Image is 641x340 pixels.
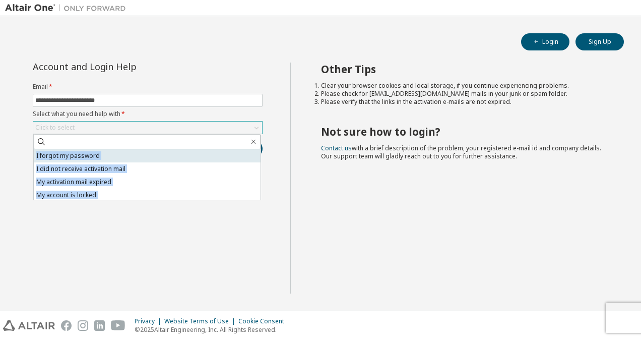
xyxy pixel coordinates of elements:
li: Please check for [EMAIL_ADDRESS][DOMAIN_NAME] mails in your junk or spam folder. [321,90,606,98]
div: Account and Login Help [33,63,217,71]
div: Website Terms of Use [164,317,238,325]
label: Email [33,83,263,91]
span: with a brief description of the problem, your registered e-mail id and company details. Our suppo... [321,144,601,160]
div: Cookie Consent [238,317,290,325]
p: © 2025 Altair Engineering, Inc. All Rights Reserved. [135,325,290,334]
label: Select what you need help with [33,110,263,118]
div: Privacy [135,317,164,325]
img: instagram.svg [78,320,88,331]
li: Please verify that the links in the activation e-mails are not expired. [321,98,606,106]
img: facebook.svg [61,320,72,331]
button: Sign Up [575,33,624,50]
li: I forgot my password [34,149,261,162]
h2: Other Tips [321,63,606,76]
li: Clear your browser cookies and local storage, if you continue experiencing problems. [321,82,606,90]
button: Login [521,33,569,50]
img: altair_logo.svg [3,320,55,331]
img: youtube.svg [111,320,125,331]
div: Click to select [35,124,75,132]
a: Contact us [321,144,352,152]
h2: Not sure how to login? [321,125,606,138]
img: linkedin.svg [94,320,105,331]
div: Click to select [33,122,262,134]
img: Altair One [5,3,131,13]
